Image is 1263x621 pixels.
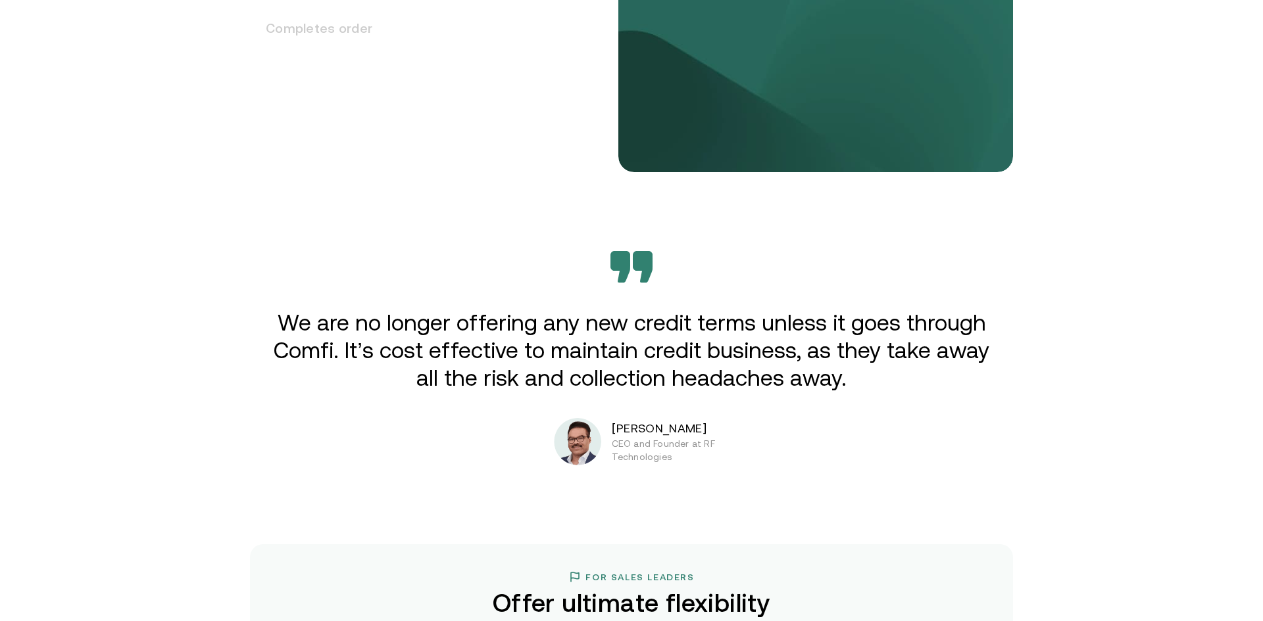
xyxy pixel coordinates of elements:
img: Photoroom [554,418,601,465]
p: We are no longer offering any new credit terms unless it goes through Comfi. It’s cost effective ... [269,309,994,392]
p: CEO and Founder at RF Technologies [612,437,745,463]
h3: Completes order [250,3,458,54]
h3: For Sales Leaders [585,572,694,582]
img: flag [568,570,582,584]
p: [PERSON_NAME] [612,420,778,437]
img: Bevarabia [610,251,653,283]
